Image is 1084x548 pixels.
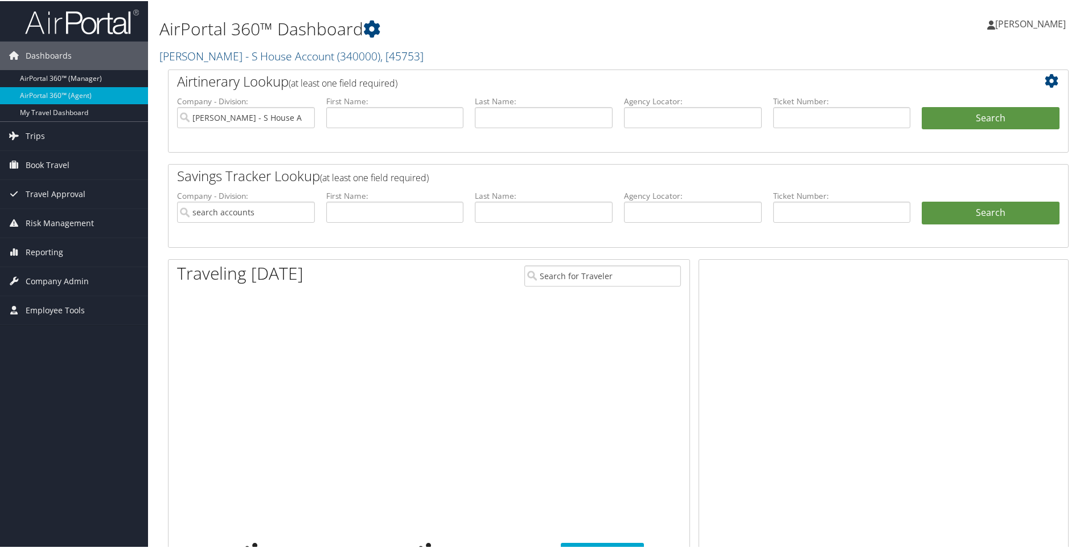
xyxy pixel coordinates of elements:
[320,170,429,183] span: (at least one field required)
[987,6,1077,40] a: [PERSON_NAME]
[995,17,1066,29] span: [PERSON_NAME]
[177,95,315,106] label: Company - Division:
[26,295,85,324] span: Employee Tools
[25,7,139,34] img: airportal-logo.png
[26,179,85,207] span: Travel Approval
[177,189,315,201] label: Company - Division:
[773,95,911,106] label: Ticket Number:
[773,189,911,201] label: Ticket Number:
[26,208,94,236] span: Risk Management
[26,266,89,295] span: Company Admin
[26,40,72,69] span: Dashboards
[177,260,303,284] h1: Traveling [DATE]
[177,165,984,185] h2: Savings Tracker Lookup
[26,121,45,149] span: Trips
[475,95,613,106] label: Last Name:
[524,264,681,285] input: Search for Traveler
[159,16,771,40] h1: AirPortal 360™ Dashboard
[624,95,762,106] label: Agency Locator:
[26,237,63,265] span: Reporting
[624,189,762,201] label: Agency Locator:
[26,150,69,178] span: Book Travel
[159,47,424,63] a: [PERSON_NAME] - S House Account
[326,189,464,201] label: First Name:
[177,71,984,90] h2: Airtinerary Lookup
[475,189,613,201] label: Last Name:
[177,201,315,222] input: search accounts
[380,47,424,63] span: , [ 45753 ]
[289,76,397,88] span: (at least one field required)
[337,47,380,63] span: ( 340000 )
[922,201,1060,223] a: Search
[922,106,1060,129] button: Search
[326,95,464,106] label: First Name:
